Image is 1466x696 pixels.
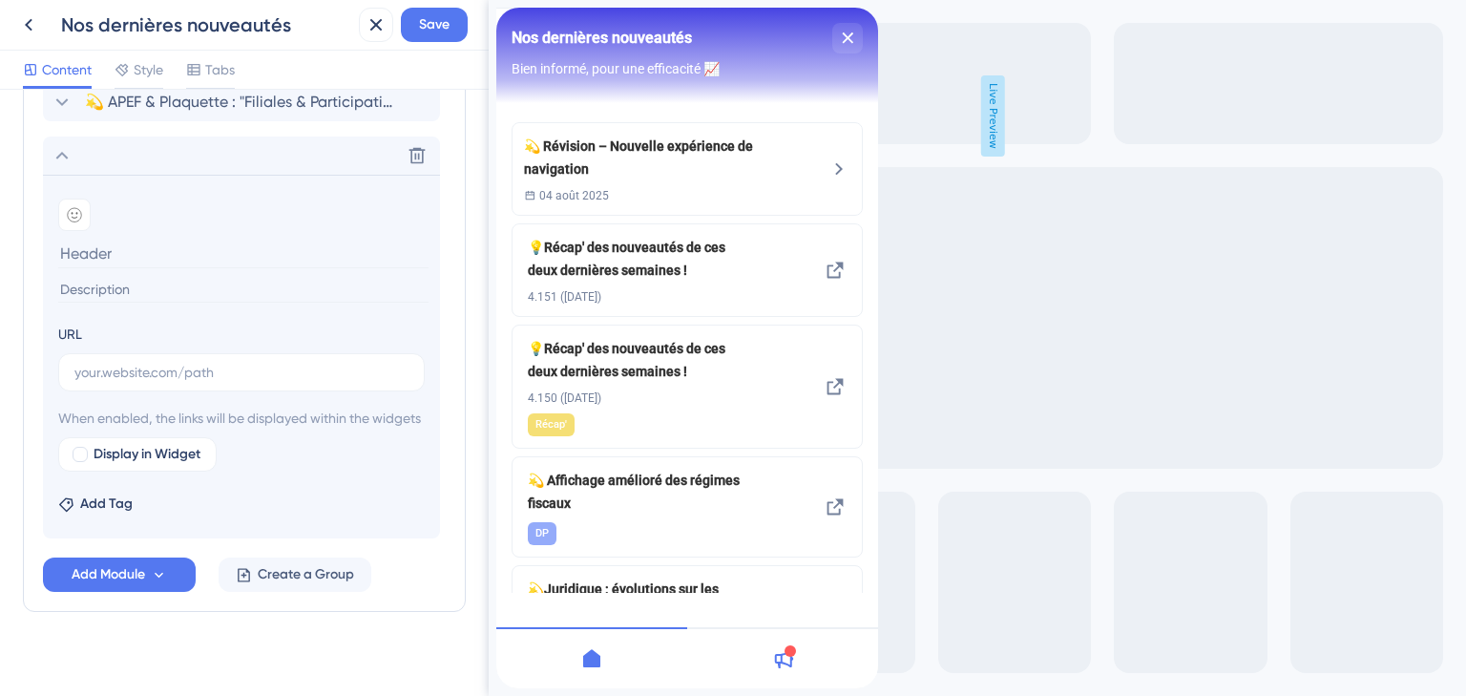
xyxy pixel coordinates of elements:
[58,239,429,268] input: Header
[28,127,324,173] div: 💫 Révision – Nouvelle expérience de navigation
[15,115,366,208] div: 💫 Révision – Nouvelle expérience de navigation
[31,570,286,646] div: 💫Juridique : évolutions sur les personnes morales & CAC
[31,570,286,616] span: 💫Juridique : évolutions sur les personnes [PERSON_NAME] & CAC
[31,383,286,398] span: 4.150 ([DATE])
[108,9,114,24] div: 3
[94,443,200,466] span: Display in Widget
[15,53,223,69] span: Bien informé, pour une efficacité 📈
[205,58,235,81] span: Tabs
[58,323,82,346] div: URL
[31,329,286,429] div: 💡Récap' des nouveautés de ces deux dernières semaines !
[336,15,366,46] div: close resource center
[401,8,468,42] button: Save
[43,180,113,196] span: 04 août 2025
[42,58,92,81] span: Content
[258,563,354,586] span: Create a Group
[31,228,286,297] div: 💡Récap' des nouveautés de ces deux dernières semaines !
[61,11,351,38] div: Nos dernières nouveautés
[31,461,286,507] span: 💫 Affichage amélioré des régimes fiscaux
[43,83,446,121] div: 💫 APEF & Plaquette : "Filiales & Participations"
[58,493,133,516] button: Add Tag
[134,58,163,81] span: Style
[219,558,371,592] button: Create a Group
[17,4,95,27] span: 🚀 Actualités
[43,558,196,592] button: Add Module
[31,461,286,538] div: 💫 Affichage amélioré des régimes fiscaux
[419,13,450,36] span: Save
[15,16,196,45] span: Nos dernières nouveautés
[72,563,145,586] span: Add Module
[39,518,52,534] span: DP
[31,329,256,375] span: 💡Récap' des nouveautés de ces deux dernières semaines !
[31,282,286,297] span: 4.151 ([DATE])
[492,75,516,157] span: Live Preview
[39,410,71,425] span: Récap'
[80,493,133,516] span: Add Tag
[85,91,400,114] span: 💫 APEF & Plaquette : "Filiales & Participations"
[74,362,408,383] input: your.website.com/path
[58,277,429,303] input: Description
[31,228,256,274] span: 💡Récap' des nouveautés de ces deux dernières semaines !
[58,407,425,430] span: When enabled, the links will be displayed within the widgets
